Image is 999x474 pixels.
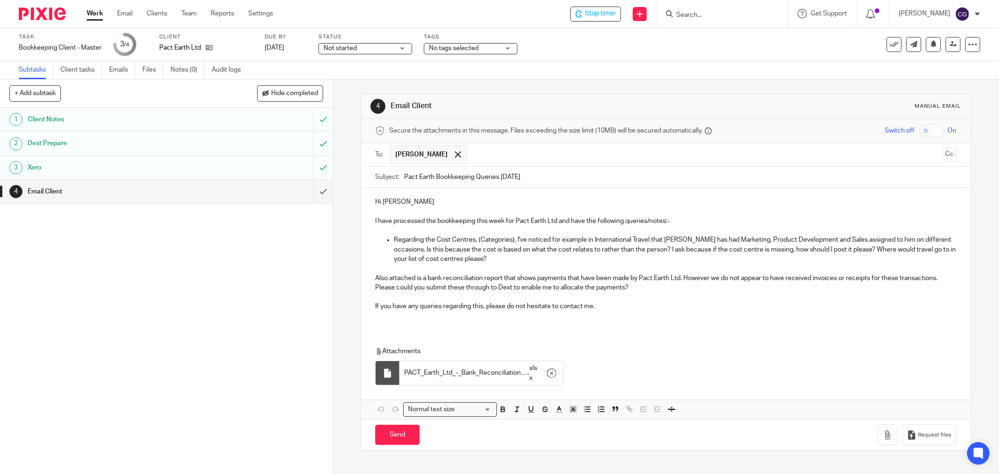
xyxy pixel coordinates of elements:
[389,126,703,135] span: Secure the attachments in this message. Files exceeding the size limit (10MB) will be secured aut...
[429,45,479,52] span: No tags selected
[375,197,957,207] p: Hi [PERSON_NAME]
[19,7,66,20] img: Pixie
[9,113,22,126] div: 1
[211,9,234,18] a: Reports
[181,9,197,18] a: Team
[28,161,212,175] h1: Xero
[19,43,102,52] div: Bookkeeping Client - Master
[899,9,950,18] p: [PERSON_NAME]
[170,61,205,79] a: Notes (0)
[265,33,307,41] label: Due by
[60,61,102,79] a: Client tasks
[404,368,528,378] span: PACT_Earth_Ltd_-_Bank_Reconciliation [DATE]
[109,61,135,79] a: Emails
[159,33,253,41] label: Client
[403,402,497,417] div: Search for option
[915,103,962,110] div: Manual email
[370,99,385,114] div: 4
[375,425,420,445] input: Send
[885,126,915,135] span: Switch off
[458,405,491,415] input: Search for option
[394,235,957,264] p: Regarding the Cost Centres, (Categories), I've noticed for example in International Travel that [...
[570,7,621,22] div: Pact Earth Ltd - Bookkeeping Client - Master
[248,9,273,18] a: Settings
[159,43,201,52] p: Pact Earth Ltd
[375,347,934,356] p: Attachments
[391,101,686,111] h1: Email Client
[117,9,133,18] a: Email
[87,9,103,18] a: Work
[424,33,518,41] label: Tags
[375,274,957,293] p: Also attached is a bank reconciliation report that shows payments that have been made by Pact Ear...
[28,185,212,199] h1: Email Client
[147,9,167,18] a: Clients
[318,33,412,41] label: Status
[9,185,22,198] div: 4
[902,424,956,445] button: Request files
[375,172,400,182] label: Subject:
[257,85,323,101] button: Hide completed
[585,9,616,19] span: Stop timer
[19,61,53,79] a: Subtasks
[212,61,248,79] a: Audit logs
[375,302,957,311] p: If you have any queries regarding this, please do not hesitate to contact me.
[406,405,457,415] span: Normal text size
[28,112,212,126] h1: Client Notes
[675,11,760,20] input: Search
[375,150,385,159] label: To:
[400,361,563,385] div: .
[265,44,284,51] span: [DATE]
[955,7,970,22] img: svg%3E
[811,10,847,17] span: Get Support
[943,148,957,162] button: Cc
[324,45,357,52] span: Not started
[375,216,957,226] p: I have processed the bookkeeping this week for Pact Earth Ltd and have the following queries/notes:-
[9,161,22,174] div: 3
[918,431,952,439] span: Request files
[19,33,102,41] label: Task
[948,126,957,135] span: On
[271,90,318,97] span: Hide completed
[28,136,212,150] h1: Dext Prepare
[9,85,61,101] button: + Add subtask
[142,61,163,79] a: Files
[395,150,448,159] span: [PERSON_NAME]
[124,42,129,47] small: /4
[529,363,540,383] span: xlsx
[9,137,22,150] div: 2
[120,39,129,50] div: 3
